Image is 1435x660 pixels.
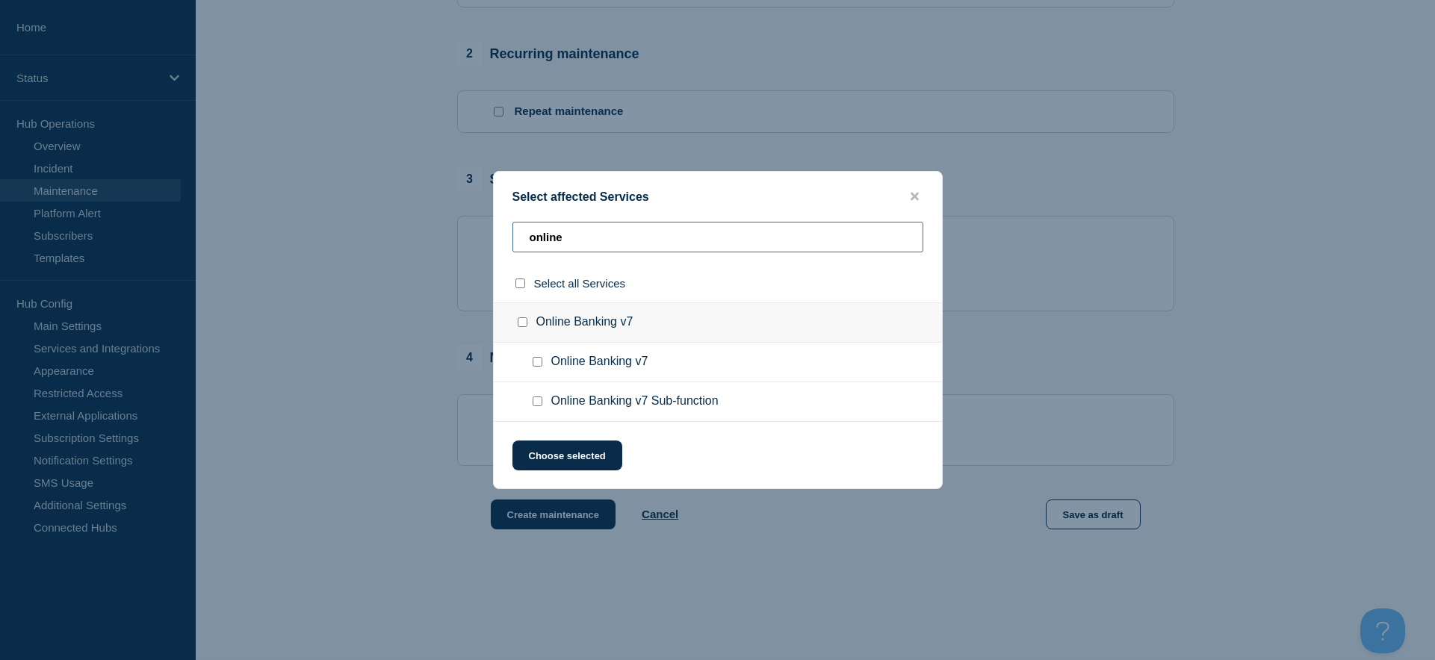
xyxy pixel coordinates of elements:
[494,302,942,343] div: Online Banking v7
[534,277,626,290] span: Select all Services
[512,222,923,252] input: Search
[533,396,542,406] input: Online Banking v7 Sub-function checkbox
[906,190,923,204] button: close button
[533,357,542,367] input: Online Banking v7 checkbox
[494,190,942,204] div: Select affected Services
[551,394,719,409] span: Online Banking v7 Sub-function
[512,440,622,470] button: Choose selected
[518,317,527,327] input: Online Banking v7 checkbox
[515,278,525,288] input: select all checkbox
[551,355,648,370] span: Online Banking v7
